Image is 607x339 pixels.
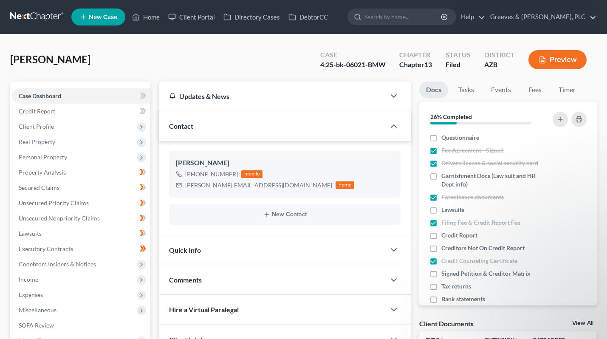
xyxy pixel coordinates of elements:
span: Personal Property [19,153,67,161]
div: 4:25-bk-06021-BMW [320,60,386,70]
span: Executory Contracts [19,245,73,252]
div: Chapter [399,50,432,60]
span: New Case [89,14,117,20]
span: Foreclosure documents [441,193,504,201]
span: Credit Report [441,231,477,240]
div: Case [320,50,386,60]
span: Bank statements [441,295,485,303]
div: District [484,50,515,60]
a: Lawsuits [12,226,150,241]
span: Unsecured Priority Claims [19,199,89,206]
div: [PHONE_NUMBER] [185,170,238,178]
a: Client Portal [164,9,219,25]
button: Preview [528,50,587,69]
div: home [336,181,354,189]
span: Garnishment Docs (Law suit and HR Dept info) [441,172,545,189]
a: Greeves & [PERSON_NAME], PLC [486,9,596,25]
a: Directory Cases [219,9,284,25]
div: Updates & News [169,92,375,101]
span: Real Property [19,138,55,145]
a: Unsecured Nonpriority Claims [12,211,150,226]
button: New Contact [176,211,394,218]
a: View All [572,320,593,326]
div: Status [446,50,471,60]
a: Case Dashboard [12,88,150,104]
span: Creditors Not On Credit Report [441,244,525,252]
a: Help [457,9,485,25]
span: Credit Report [19,107,55,115]
span: Quick Info [169,246,201,254]
span: [PERSON_NAME] [10,53,90,65]
span: Secured Claims [19,184,59,191]
span: Hire a Virtual Paralegal [169,305,239,314]
span: Property Analysis [19,169,66,176]
a: DebtorCC [284,9,332,25]
iframe: Intercom live chat [578,310,599,331]
span: Contact [169,122,193,130]
a: Events [484,82,518,98]
span: Unsecured Nonpriority Claims [19,215,100,222]
span: Client Profile [19,123,54,130]
span: Case Dashboard [19,92,61,99]
a: Credit Report [12,104,150,119]
strong: 26% Completed [430,113,472,120]
span: Drivers license & social security card [441,159,538,167]
a: Tasks [452,82,481,98]
span: Filing Fee & Credit Report Fee [441,218,520,227]
div: Client Documents [419,319,474,328]
input: Search by name... [364,9,442,25]
a: Executory Contracts [12,241,150,257]
span: Tax returns [441,282,471,291]
span: SOFA Review [19,322,54,329]
span: Lawsuits [19,230,42,237]
a: Home [128,9,164,25]
div: mobile [241,170,263,178]
div: Filed [446,60,471,70]
a: Unsecured Priority Claims [12,195,150,211]
span: Codebtors Insiders & Notices [19,260,96,268]
span: Signed Petition & Creditor Matrix [441,269,531,278]
a: Timer [552,82,582,98]
a: Docs [419,82,448,98]
span: Credit Counseling Certificate [441,257,517,265]
span: Miscellaneous [19,306,56,314]
a: SOFA Review [12,318,150,333]
span: 13 [424,60,432,68]
a: Fees [521,82,548,98]
div: AZB [484,60,515,70]
div: [PERSON_NAME] [176,158,394,168]
a: Secured Claims [12,180,150,195]
span: Income [19,276,38,283]
div: [PERSON_NAME][EMAIL_ADDRESS][DOMAIN_NAME] [185,181,332,189]
span: Fee Agreement - Signed [441,146,504,155]
span: Expenses [19,291,43,298]
a: Property Analysis [12,165,150,180]
span: Comments [169,276,202,284]
div: Chapter [399,60,432,70]
span: Lawsuits [441,206,464,214]
span: Questionnaire [441,133,479,142]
